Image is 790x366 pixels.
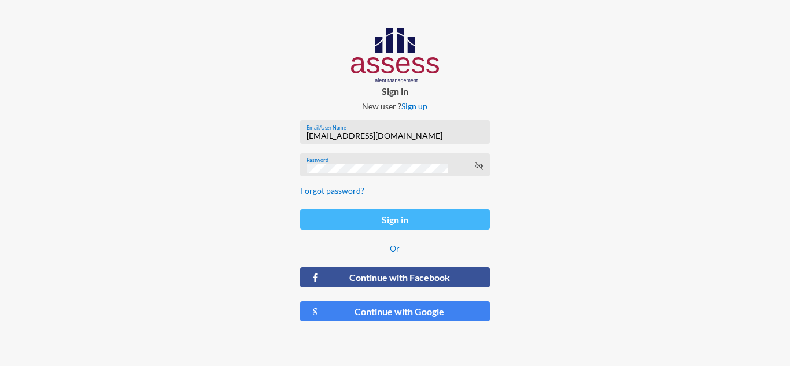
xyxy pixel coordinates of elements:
[351,28,440,83] img: AssessLogoo.svg
[307,131,483,141] input: Email/User Name
[300,267,489,287] button: Continue with Facebook
[291,101,499,111] p: New user ?
[300,186,364,195] a: Forgot password?
[300,243,489,253] p: Or
[300,301,489,321] button: Continue with Google
[291,86,499,97] p: Sign in
[401,101,427,111] a: Sign up
[300,209,489,230] button: Sign in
